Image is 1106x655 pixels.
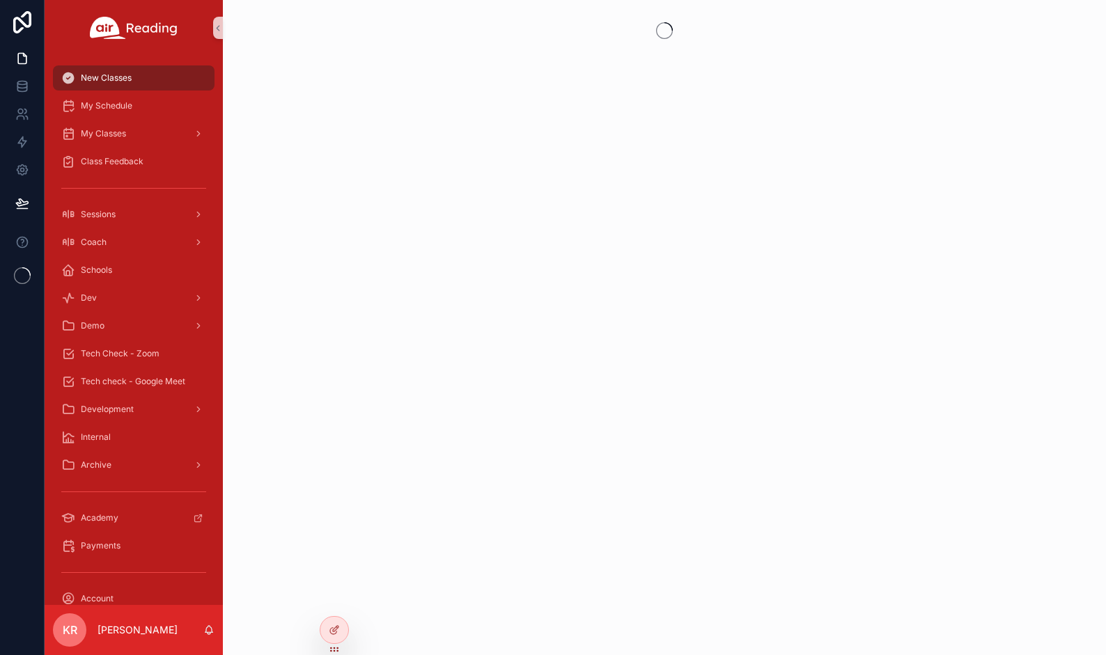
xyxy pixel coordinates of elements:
[53,313,215,338] a: Demo
[53,341,215,366] a: Tech Check - Zoom
[53,397,215,422] a: Development
[53,93,215,118] a: My Schedule
[81,593,114,604] span: Account
[53,149,215,174] a: Class Feedback
[53,285,215,310] a: Dev
[81,459,111,471] span: Archive
[81,237,107,248] span: Coach
[53,202,215,227] a: Sessions
[53,533,215,558] a: Payments
[81,156,143,167] span: Class Feedback
[81,209,116,220] span: Sessions
[90,17,178,39] img: App logo
[81,376,185,387] span: Tech check - Google Meet
[81,265,112,276] span: Schools
[53,258,215,283] a: Schools
[81,292,97,303] span: Dev
[81,404,134,415] span: Development
[81,512,118,523] span: Academy
[53,121,215,146] a: My Classes
[81,348,159,359] span: Tech Check - Zoom
[81,432,111,443] span: Internal
[53,369,215,394] a: Tech check - Google Meet
[53,452,215,478] a: Archive
[53,505,215,530] a: Academy
[81,100,132,111] span: My Schedule
[81,128,126,139] span: My Classes
[53,230,215,255] a: Coach
[53,65,215,90] a: New Classes
[53,586,215,611] a: Account
[98,623,178,637] p: [PERSON_NAME]
[45,56,223,605] div: scrollable content
[63,622,77,638] span: KR
[53,425,215,450] a: Internal
[81,72,132,84] span: New Classes
[81,320,104,331] span: Demo
[81,540,120,551] span: Payments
